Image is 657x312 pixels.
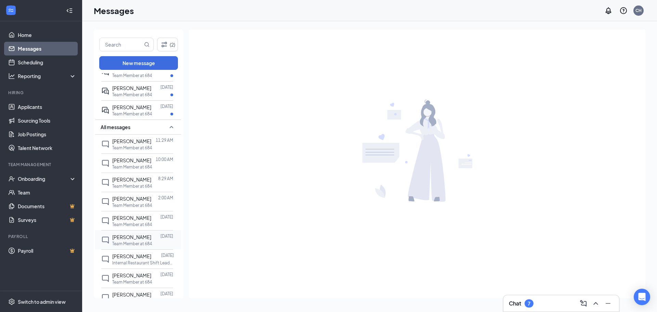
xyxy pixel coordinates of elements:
p: [DATE] [160,84,173,90]
span: [PERSON_NAME] [112,253,151,259]
button: Minimize [603,298,614,309]
span: [PERSON_NAME] [112,234,151,240]
button: New message [99,56,178,70]
a: Messages [18,42,76,55]
span: All messages [101,124,130,130]
svg: ChevronUp [592,299,600,308]
p: Team Member at 684 [112,202,152,208]
div: 7 [528,301,530,307]
svg: ChatInactive [101,217,109,225]
p: Team Member at 684 [112,279,152,285]
span: [PERSON_NAME] [112,272,151,278]
button: ComposeMessage [578,298,589,309]
a: Scheduling [18,55,76,69]
a: Job Postings [18,127,76,141]
span: [PERSON_NAME] [112,215,151,221]
svg: ChatInactive [101,140,109,148]
p: Team Member at 684 [112,183,152,189]
p: Team Member at 684 [112,241,152,247]
svg: Settings [8,298,15,305]
span: [PERSON_NAME] [112,157,151,163]
p: Team Member at 684 [112,92,152,98]
svg: SmallChevronUp [167,123,176,131]
p: Team Member at 684 [112,222,152,227]
a: Applicants [18,100,76,114]
span: [PERSON_NAME] [112,85,151,91]
svg: Analysis [8,73,15,79]
p: 2:00 AM [158,195,173,201]
div: Switch to admin view [18,298,66,305]
h1: Messages [94,5,134,16]
button: ChevronUp [590,298,601,309]
a: Team [18,186,76,199]
svg: ChatInactive [101,236,109,244]
p: Team Member at 684 [112,73,152,78]
button: Filter (2) [157,38,178,51]
a: Sourcing Tools [18,114,76,127]
div: Payroll [8,234,75,239]
a: Talent Network [18,141,76,155]
svg: ChatInactive [101,159,109,167]
input: Search [100,38,143,51]
svg: ChatInactive [101,274,109,283]
p: [DATE] [160,233,173,239]
svg: WorkstreamLogo [8,7,14,14]
p: 10:00 AM [156,157,173,162]
div: Hiring [8,90,75,96]
p: 11:29 AM [156,137,173,143]
svg: Collapse [66,7,73,14]
svg: ActiveDoubleChat [101,106,109,114]
a: PayrollCrown [18,244,76,258]
p: [DATE] [160,103,173,109]
span: [PERSON_NAME] [112,176,151,183]
svg: Notifications [604,7,613,15]
p: Team Member at 684 [112,111,152,117]
a: DocumentsCrown [18,199,76,213]
svg: UserCheck [8,175,15,182]
p: [DATE] [160,214,173,220]
p: Internal Restaurant Shift Leader at 684 [112,260,174,266]
a: SurveysCrown [18,213,76,227]
p: Team Member at 684 [112,164,152,170]
p: Team Member at 684 [112,145,152,151]
span: [PERSON_NAME] [112,104,151,110]
svg: ChatInactive [101,198,109,206]
p: [DATE] [160,272,173,277]
span: [PERSON_NAME] [112,291,151,298]
svg: Minimize [604,299,612,308]
div: Open Intercom Messenger [634,289,650,305]
p: 8:29 AM [158,176,173,182]
span: [PERSON_NAME] [112,196,151,202]
h3: Chat [509,300,521,307]
p: [DATE] [161,252,174,258]
span: [PERSON_NAME] [112,138,151,144]
svg: MagnifyingGlass [144,42,150,47]
a: Home [18,28,76,42]
svg: QuestionInfo [619,7,628,15]
svg: ActiveDoubleChat [101,87,109,95]
div: CH [635,8,642,13]
svg: ComposeMessage [579,299,588,308]
svg: Filter [160,40,168,49]
svg: ChatInactive [101,255,109,263]
p: [DATE] [160,291,173,297]
svg: ChatInactive [101,294,109,302]
svg: ChatInactive [101,178,109,187]
div: Onboarding [18,175,70,182]
div: Team Management [8,162,75,167]
div: Reporting [18,73,77,79]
